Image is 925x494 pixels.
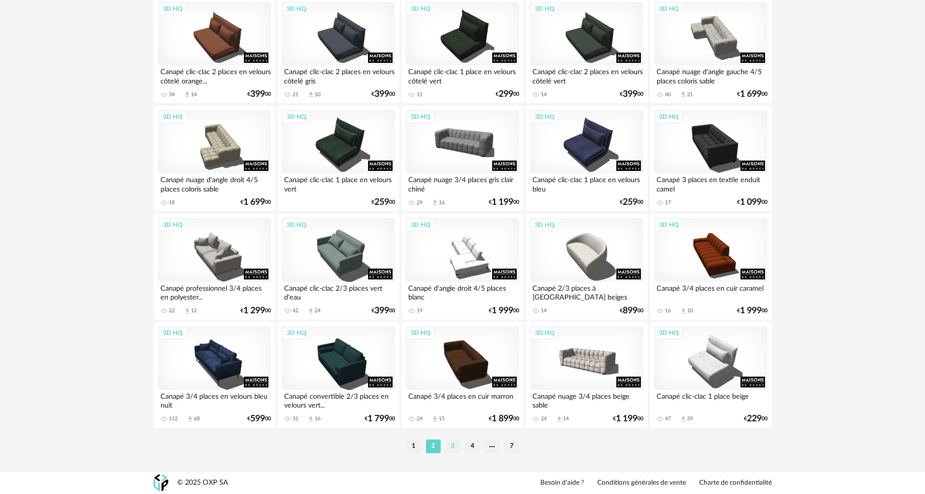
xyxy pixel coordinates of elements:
div: 47 [665,415,671,422]
div: 16 [439,199,445,206]
div: 3D HQ [655,327,683,339]
div: Canapé clic-clac 2/3 places vert d'eau [282,282,395,302]
a: 3D HQ Canapé 3/4 places en cuir marron 24 Download icon 15 €1 89900 [401,322,523,428]
span: 599 [250,415,265,422]
span: Download icon [307,307,315,315]
span: 1 199 [616,415,637,422]
div: 16 [315,415,320,422]
div: 68 [194,415,200,422]
span: Download icon [680,415,687,423]
div: Canapé clic-clac 1 place beige [654,390,767,410]
div: 24 [315,307,320,314]
div: 39 [687,415,693,422]
a: Conditions générales de vente [597,479,686,488]
div: € 00 [240,199,271,206]
div: Canapé clic-clac 2 places en velours côtelé orange... [158,65,271,85]
span: 1 699 [740,91,762,98]
span: Download icon [186,415,194,423]
span: Download icon [680,91,687,98]
div: € 00 [365,415,395,422]
div: Canapé clic-clac 1 place en velours bleu [530,173,643,193]
div: 3D HQ [530,327,559,339]
div: Canapé professionnel 3/4 places en polyester... [158,282,271,302]
a: 3D HQ Canapé clic-clac 1 place en velours vert €25900 [277,106,399,212]
div: 3D HQ [159,219,187,231]
span: Download icon [184,91,191,98]
div: € 00 [371,91,395,98]
span: 399 [374,307,389,314]
div: 40 [665,91,671,98]
div: Canapé nuage d'angle gauche 4/5 places coloris sable [654,65,767,85]
div: Canapé d'angle droit 4/5 places blanc [406,282,519,302]
div: 21 [292,91,298,98]
span: 399 [623,91,637,98]
span: 1 199 [492,199,513,206]
div: © 2025 OXP SA [177,478,228,488]
div: € 00 [613,415,643,422]
span: 1 999 [740,307,762,314]
div: 3D HQ [406,327,435,339]
span: 1 299 [243,307,265,314]
span: 1 899 [492,415,513,422]
div: 3D HQ [159,2,187,15]
div: 19 [417,307,423,314]
div: 18 [169,199,175,206]
a: 3D HQ Canapé nuage 3/4 places beige sable 24 Download icon 14 €1 19900 [526,322,647,428]
div: Canapé clic-clac 2 places en velours côtelé gris [282,65,395,85]
div: 24 [541,415,547,422]
div: 3D HQ [530,110,559,123]
div: € 00 [489,415,519,422]
li: 4 [465,439,480,453]
div: 3D HQ [655,2,683,15]
div: 15 [439,415,445,422]
div: € 00 [489,199,519,206]
div: 3D HQ [159,327,187,339]
div: Canapé convertible 2/3 places en velours vert... [282,390,395,410]
div: 16 [665,307,671,314]
div: 31 [292,415,298,422]
div: 3D HQ [282,219,311,231]
div: Canapé nuage 3/4 places beige sable [530,390,643,410]
div: 12 [191,307,197,314]
span: 259 [623,199,637,206]
div: 3D HQ [655,219,683,231]
div: € 00 [371,307,395,314]
div: 17 [665,199,671,206]
li: 1 [406,439,421,453]
div: 42 [292,307,298,314]
li: 7 [504,439,519,453]
span: Download icon [184,307,191,315]
span: 259 [374,199,389,206]
a: 3D HQ Canapé nuage 3/4 places gris clair chiné 29 Download icon 16 €1 19900 [401,106,523,212]
a: 3D HQ Canapé 3/4 places en cuir caramel 16 Download icon 10 €1 99900 [650,214,771,320]
div: € 00 [737,199,767,206]
a: 3D HQ Canapé nuage d'angle droit 4/5 places coloris sable 18 €1 69900 [154,106,275,212]
div: € 00 [496,91,519,98]
div: € 00 [737,91,767,98]
a: 3D HQ Canapé convertible 2/3 places en velours vert... 31 Download icon 16 €1 79900 [277,322,399,428]
span: 1 099 [740,199,762,206]
a: 3D HQ Canapé 3/4 places en velours bleu nuit 112 Download icon 68 €59900 [154,322,275,428]
span: 229 [747,415,762,422]
span: Download icon [431,199,439,206]
div: 29 [417,199,423,206]
a: 3D HQ Canapé d'angle droit 4/5 places blanc 19 €1 99900 [401,214,523,320]
div: 3D HQ [655,110,683,123]
img: OXP [154,474,168,492]
div: 14 [191,91,197,98]
a: 3D HQ Canapé clic-clac 1 place beige 47 Download icon 39 €22900 [650,322,771,428]
div: 14 [541,307,547,314]
li: 2 [426,439,441,453]
span: 399 [374,91,389,98]
div: € 00 [744,415,767,422]
div: € 00 [620,199,643,206]
div: Canapé nuage 3/4 places gris clair chiné [406,173,519,193]
div: Canapé 3/4 places en cuir marron [406,390,519,410]
div: € 00 [247,415,271,422]
div: 34 [169,91,175,98]
div: € 00 [489,307,519,314]
a: 3D HQ Canapé clic-clac 2/3 places vert d'eau 42 Download icon 24 €39900 [277,214,399,320]
div: € 00 [371,199,395,206]
a: 3D HQ Canapé 3 places en textile enduit camel 17 €1 09900 [650,106,771,212]
span: 399 [250,91,265,98]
